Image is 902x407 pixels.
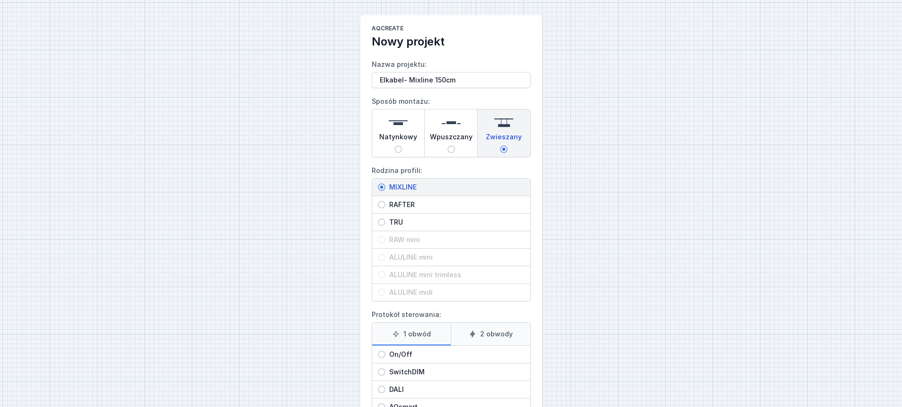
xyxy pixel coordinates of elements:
[486,132,522,145] span: Zwieszany
[378,351,385,358] input: On/Off
[394,145,402,153] input: Natynkowy
[385,200,525,209] span: RAFTER
[447,145,455,153] input: Wpuszczany
[389,113,408,132] img: surface.svg
[372,25,531,34] h1: AQcreate
[451,323,530,345] label: 2 obwody
[372,57,531,88] label: Nazwa projektu:
[385,217,525,227] span: TRU
[494,113,513,132] img: suspended.svg
[372,163,531,301] label: Rodzina profili:
[385,385,525,394] span: DALI
[378,201,385,208] input: RAFTER
[500,145,508,153] input: Zwieszany
[385,350,525,359] span: On/Off
[378,183,385,191] input: MIXLINE
[372,34,531,49] h2: Nowy projekt
[372,323,451,345] label: 1 obwód
[372,94,531,157] label: Sposób montażu:
[430,132,473,145] span: Wpuszczany
[385,182,525,192] span: MIXLINE
[442,113,461,132] img: recessed.svg
[378,218,385,226] input: TRU
[379,132,417,145] span: Natynkowy
[385,367,525,377] span: SwitchDIM
[372,72,531,88] input: Nazwa projektu:
[378,368,385,376] input: SwitchDIM
[378,386,385,393] input: DALI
